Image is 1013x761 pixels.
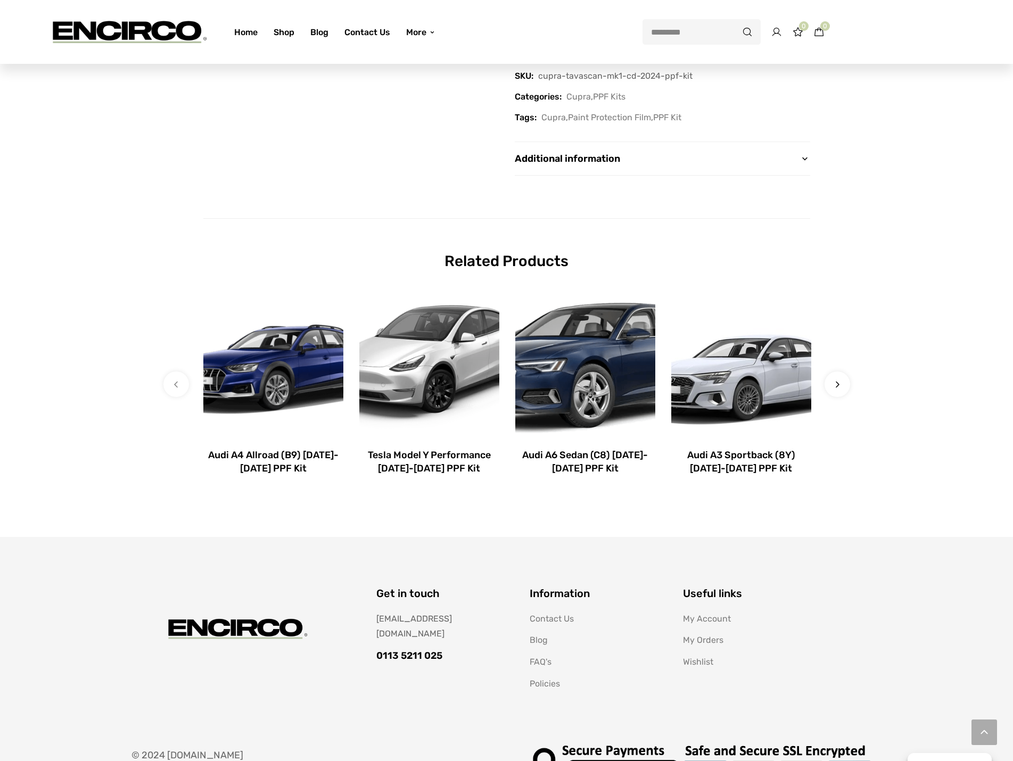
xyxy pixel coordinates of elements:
span: SKU: [515,69,536,84]
a: Cupra [566,92,591,102]
a: Audi A3 Sportback (8Y) [DATE]-[DATE] PPF Kit [671,449,811,475]
span: 0 [799,21,809,31]
a: 0 [814,22,825,42]
div: [EMAIL_ADDRESS][DOMAIN_NAME] [376,611,507,642]
a: Paint Protection Film [568,112,651,122]
a: Wishlist [683,657,713,667]
a: My Account [683,614,731,624]
a: Audi A4 Allroad (B9) [DATE]-[DATE] PPF Kit [203,449,343,475]
button: Search [734,19,761,45]
a: Blog [530,635,548,645]
button: Next [825,371,850,397]
h2: Information [530,586,667,601]
a: Contact Us [530,614,574,624]
a: Cupra [541,112,566,122]
a: My Orders [683,635,723,645]
img: encirco.com - [163,607,308,650]
span: , , [515,110,810,126]
a: Shop [266,13,302,51]
a: PPF Kits [593,92,625,102]
a: 0 [793,29,803,39]
span: 0 [820,21,830,31]
strong: 0113 5211 025 [376,650,442,661]
span: Tags: [515,110,539,126]
span: Categories: [515,89,564,105]
h2: Related Products [203,251,810,277]
img: Audi A4 Avant Allroad ppf kit [203,298,343,438]
img: encirco.com - [47,8,207,56]
h2: Get in touch [376,586,514,601]
a: Policies [530,679,560,689]
a: More [398,13,443,51]
span: cupra-tavascan-mk1-cd-2024-ppf-kit [538,71,693,81]
h2: Useful links [683,586,820,601]
a: FAQ's [530,657,551,667]
img: White Tesla Model Y [359,298,499,438]
span: , [515,89,810,105]
a: Contact Us [336,13,398,51]
a: Tesla Model Y Performance [DATE]-[DATE] PPF Kit [359,449,499,475]
img: Audi A6 Sedan ppf kit [515,298,655,438]
a: Additional information [515,142,810,175]
a: Blog [302,13,336,51]
a: Home [226,13,266,51]
a: PPF Kit [653,112,681,122]
button: Previous [163,371,189,397]
a: Audi A6 Sedan (C8) [DATE]-[DATE] PPF Kit [515,449,655,475]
